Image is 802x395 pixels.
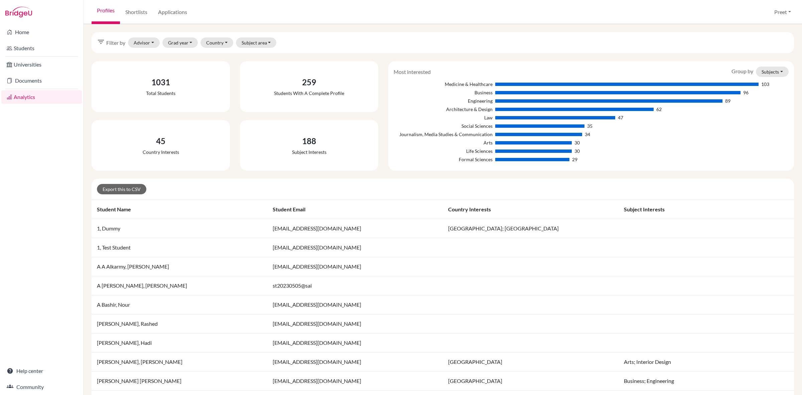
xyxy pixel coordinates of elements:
[128,37,160,48] button: Advisor
[394,81,492,88] div: Medicine & Healthcare
[1,90,82,104] a: Analytics
[1,25,82,39] a: Home
[394,131,492,138] div: Journalism, Media Studies & Communication
[162,37,198,48] button: Grad year
[725,97,730,104] div: 89
[143,149,179,156] div: Country interests
[267,200,443,219] th: Student email
[200,37,233,48] button: Country
[656,106,662,113] div: 62
[274,90,344,97] div: Students with a complete profile
[585,131,590,138] div: 34
[1,74,82,87] a: Documents
[92,200,267,219] th: Student name
[1,58,82,71] a: Universities
[236,37,277,48] button: Subject area
[5,7,32,17] img: Bridge-U
[92,333,267,353] td: [PERSON_NAME], Hadi
[92,238,267,257] td: 1, Test Student
[267,238,443,257] td: [EMAIL_ADDRESS][DOMAIN_NAME]
[97,38,105,46] i: filter_list
[292,149,326,156] div: Subject interests
[92,276,267,295] td: A [PERSON_NAME], [PERSON_NAME]
[146,76,175,88] div: 1031
[92,314,267,333] td: [PERSON_NAME], Rashed
[106,39,125,47] span: Filter by
[146,90,175,97] div: Total students
[92,372,267,391] td: [PERSON_NAME] [PERSON_NAME]
[574,147,580,155] div: 30
[267,219,443,238] td: [EMAIL_ADDRESS][DOMAIN_NAME]
[394,106,492,113] div: Architecture & Design
[92,295,267,314] td: A Bashir, Nour
[726,67,794,77] div: Group by
[756,67,789,77] button: Subjects
[394,139,492,146] div: Arts
[572,156,577,163] div: 29
[267,314,443,333] td: [EMAIL_ADDRESS][DOMAIN_NAME]
[389,68,436,76] div: Most interested
[443,353,619,372] td: [GEOGRAPHIC_DATA]
[97,184,146,194] a: Export this to CSV
[394,147,492,155] div: Life Sciences
[92,219,267,238] td: 1, Dummy
[394,89,492,96] div: Business
[267,333,443,353] td: [EMAIL_ADDRESS][DOMAIN_NAME]
[1,41,82,55] a: Students
[619,200,794,219] th: Subject interests
[267,353,443,372] td: [EMAIL_ADDRESS][DOMAIN_NAME]
[92,353,267,372] td: [PERSON_NAME], [PERSON_NAME]
[267,257,443,276] td: [EMAIL_ADDRESS][DOMAIN_NAME]
[443,200,619,219] th: Country interests
[267,295,443,314] td: [EMAIL_ADDRESS][DOMAIN_NAME]
[1,380,82,394] a: Community
[394,114,492,121] div: Law
[394,156,492,163] div: Formal Sciences
[394,97,492,104] div: Engineering
[771,6,794,18] button: Preet
[618,114,623,121] div: 47
[143,135,179,147] div: 45
[1,364,82,378] a: Help center
[267,372,443,391] td: [EMAIL_ADDRESS][DOMAIN_NAME]
[587,122,592,129] div: 35
[619,353,794,372] td: Arts; Interior Design
[267,276,443,295] td: st20230505@sai
[619,372,794,391] td: Business; Engineering
[274,76,344,88] div: 259
[92,257,267,276] td: A A Alkarmy, [PERSON_NAME]
[394,122,492,129] div: Social Sciences
[443,219,619,238] td: [GEOGRAPHIC_DATA]; [GEOGRAPHIC_DATA]
[292,135,326,147] div: 188
[574,139,580,146] div: 30
[443,372,619,391] td: [GEOGRAPHIC_DATA]
[761,81,769,88] div: 103
[743,89,749,96] div: 96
